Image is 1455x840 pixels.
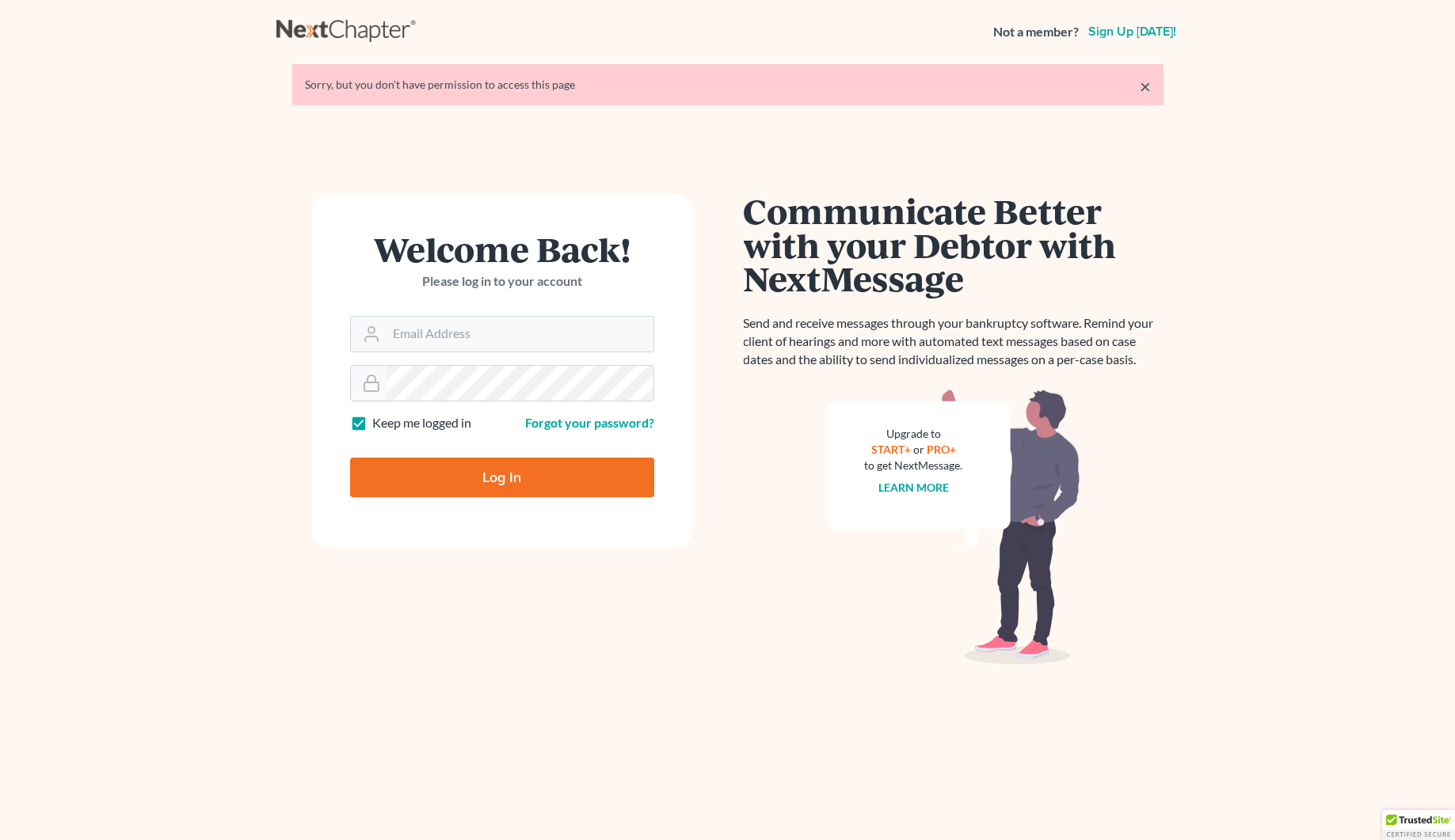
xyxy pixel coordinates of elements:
[372,414,471,432] label: Keep me logged in
[871,443,911,456] a: START+
[525,415,654,430] a: Forgot your password?
[1382,810,1455,840] div: TrustedSite Certified
[865,458,963,473] div: to get NextMessage.
[744,194,1164,295] h1: Communicate Better with your Debtor with NextMessage
[350,232,654,266] h1: Welcome Back!
[744,314,1164,369] p: Send and receive messages through your bankruptcy software. Remind your client of hearings and mo...
[865,426,963,442] div: Upgrade to
[878,481,949,494] a: Learn more
[827,388,1080,665] img: nextmessage_bg-59042aed3d76b12b5cd301f8e5b87938c9018125f34e5fa2b7a6b67550977c72.svg
[993,23,1079,41] strong: Not a member?
[305,77,1151,93] div: Sorry, but you don't have permission to access this page
[1085,25,1179,38] a: Sign up [DATE]!
[927,443,956,456] a: PRO+
[913,443,924,456] span: or
[387,317,653,352] input: Email Address
[350,272,654,291] p: Please log in to your account
[350,458,654,497] input: Log In
[1140,77,1151,96] a: ×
